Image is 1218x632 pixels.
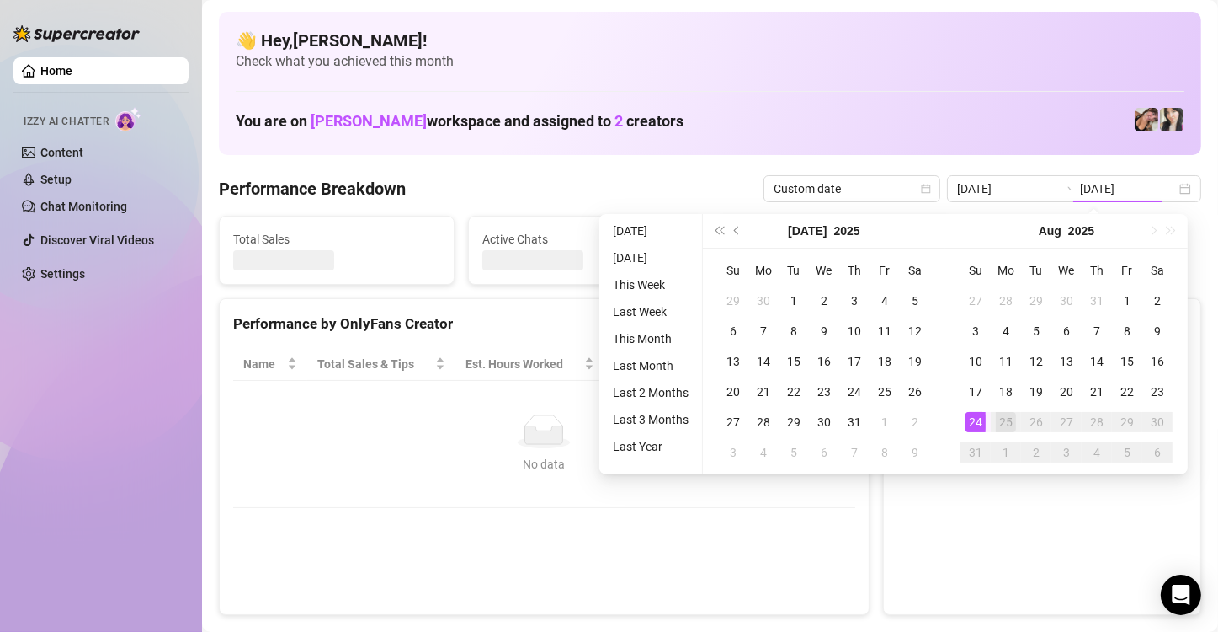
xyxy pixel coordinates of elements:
[317,355,432,373] span: Total Sales & Tips
[774,176,930,201] span: Custom date
[1080,179,1176,198] input: End date
[40,267,85,281] a: Settings
[40,233,154,247] a: Discover Viral Videos
[465,355,581,373] div: Est. Hours Worked
[13,25,140,42] img: logo-BBDzfeDw.svg
[250,455,838,474] div: No data
[921,184,931,194] span: calendar
[40,146,83,159] a: Content
[311,112,427,130] span: [PERSON_NAME]
[115,107,141,131] img: AI Chatter
[731,230,939,249] span: Messages Sent
[40,64,72,78] a: Home
[24,114,109,130] span: Izzy AI Chatter
[1160,108,1183,131] img: Christina
[1060,182,1073,195] span: to
[243,355,284,373] span: Name
[236,112,683,131] h1: You are on workspace and assigned to creators
[233,230,440,249] span: Total Sales
[604,348,717,381] th: Sales / Hour
[482,230,689,249] span: Active Chats
[307,348,455,381] th: Total Sales & Tips
[236,52,1184,71] span: Check what you achieved this month
[233,313,855,335] div: Performance by OnlyFans Creator
[40,173,72,186] a: Setup
[726,355,831,373] span: Chat Conversion
[233,348,307,381] th: Name
[40,200,127,213] a: Chat Monitoring
[1135,108,1158,131] img: Christina
[897,313,1187,335] div: Sales by OnlyFans Creator
[1060,182,1073,195] span: swap-right
[236,29,1184,52] h4: 👋 Hey, [PERSON_NAME] !
[614,112,623,130] span: 2
[219,177,406,201] h4: Performance Breakdown
[614,355,694,373] span: Sales / Hour
[1161,575,1201,615] div: Open Intercom Messenger
[716,348,854,381] th: Chat Conversion
[957,179,1053,198] input: Start date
